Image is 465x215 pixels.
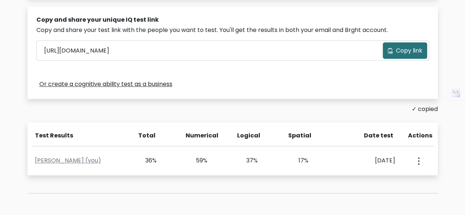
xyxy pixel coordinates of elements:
div: [DATE] [338,156,395,165]
div: Spatial [288,131,310,140]
div: 17% [287,156,308,165]
div: Copy and share your test link with the people you want to test. You'll get the results in both yo... [36,26,429,35]
div: Total [135,131,156,140]
div: Date test [340,131,399,140]
div: 36% [136,156,157,165]
a: Or create a cognitive ability test as a business [39,80,172,89]
a: [PERSON_NAME] (you) [35,156,101,165]
span: Copy link [396,46,422,55]
button: Copy link [383,42,427,59]
div: Numerical [186,131,207,140]
div: Actions [408,131,433,140]
div: ✓ copied [28,105,438,114]
div: 59% [186,156,207,165]
div: Test Results [35,131,126,140]
div: Copy and share your unique IQ test link [36,15,429,24]
div: Logical [237,131,258,140]
div: 37% [237,156,258,165]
